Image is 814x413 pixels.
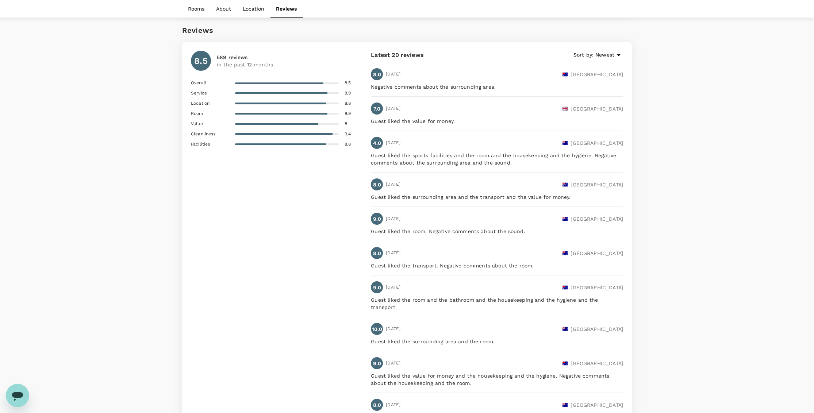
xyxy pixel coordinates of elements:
[571,181,623,188] p: [GEOGRAPHIC_DATA]
[386,181,400,188] span: [DATE]
[571,71,623,78] p: [GEOGRAPHIC_DATA]
[562,361,568,366] img: au.svg
[276,5,297,12] p: Reviews
[6,384,29,407] iframe: Button to launch messaging window
[571,401,623,409] p: [GEOGRAPHIC_DATA]
[191,90,235,97] span: Service
[571,139,623,147] p: [GEOGRAPHIC_DATA]
[191,120,235,128] span: Value
[194,55,207,67] h5: 8.5
[373,139,381,147] p: 4.0
[386,325,400,333] span: [DATE]
[373,215,381,223] p: 9.0
[386,401,400,409] span: [DATE]
[562,106,568,111] img: gb.svg
[371,296,623,311] p: Guest liked the room and the bathroom and the housekeeping and the hygiene and the transport.
[373,105,380,112] p: 7.0
[562,251,568,256] img: au.svg
[562,72,568,77] img: au.svg
[339,90,365,97] span: 8.9
[339,110,365,117] span: 8.9
[595,51,614,59] span: Newest
[191,141,235,148] span: Facilities
[386,71,400,78] span: [DATE]
[191,131,235,138] span: Cleanliness
[571,215,623,223] p: [GEOGRAPHIC_DATA]
[386,139,400,147] span: [DATE]
[243,5,264,12] p: Location
[188,5,204,12] p: Rooms
[191,80,235,87] span: Overall
[373,284,381,291] p: 9.0
[371,83,623,90] p: Negative comments about the surrounding area.
[373,401,381,409] p: 8.0
[562,182,568,187] img: au.svg
[571,284,623,291] p: [GEOGRAPHIC_DATA]
[373,181,381,188] p: 8.0
[216,5,231,12] p: About
[191,110,235,117] span: Room
[571,360,623,367] p: [GEOGRAPHIC_DATA]
[371,338,623,345] p: Guest liked the surrounding area and the room.
[217,54,273,61] p: 589 reviews
[371,262,623,269] p: Guest liked the transport. Negative comments about the room.
[373,360,381,367] p: 9.0
[571,250,623,257] p: [GEOGRAPHIC_DATA]
[373,250,381,257] p: 8.0
[562,327,568,332] img: au.svg
[386,284,400,291] span: [DATE]
[339,100,365,107] span: 8.8
[371,152,623,166] p: Guest liked the sports facilities and the room and the housekeeping and the hygiene. Negative com...
[562,140,568,146] img: au.svg
[573,51,594,59] span: Sort by :
[372,325,383,333] p: 10.0
[386,360,400,367] span: [DATE]
[339,141,365,148] span: 8.8
[339,80,365,87] span: 8.5
[217,61,273,68] p: in the past 12 months
[386,105,400,112] span: [DATE]
[182,24,213,36] h6: Reviews
[373,71,381,78] p: 8.0
[386,250,400,257] span: [DATE]
[562,402,568,408] img: au.svg
[191,100,235,107] span: Location
[371,228,623,235] p: Guest liked the room. Negative comments about the sound.
[371,51,497,59] p: Latest 20 reviews
[386,215,400,223] span: [DATE]
[339,131,365,138] span: 9.4
[371,372,623,387] p: Guest liked the value for money and the housekeeping and the hygiene. Negative comments about the...
[339,120,365,128] span: 8
[562,216,568,221] img: au.svg
[562,285,568,290] img: au.svg
[371,117,623,125] p: Guest liked the value for money.
[371,193,623,201] p: Guest liked the surrounding area and the transport and the value for money.
[571,325,623,333] p: [GEOGRAPHIC_DATA]
[571,105,623,112] p: [GEOGRAPHIC_DATA]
